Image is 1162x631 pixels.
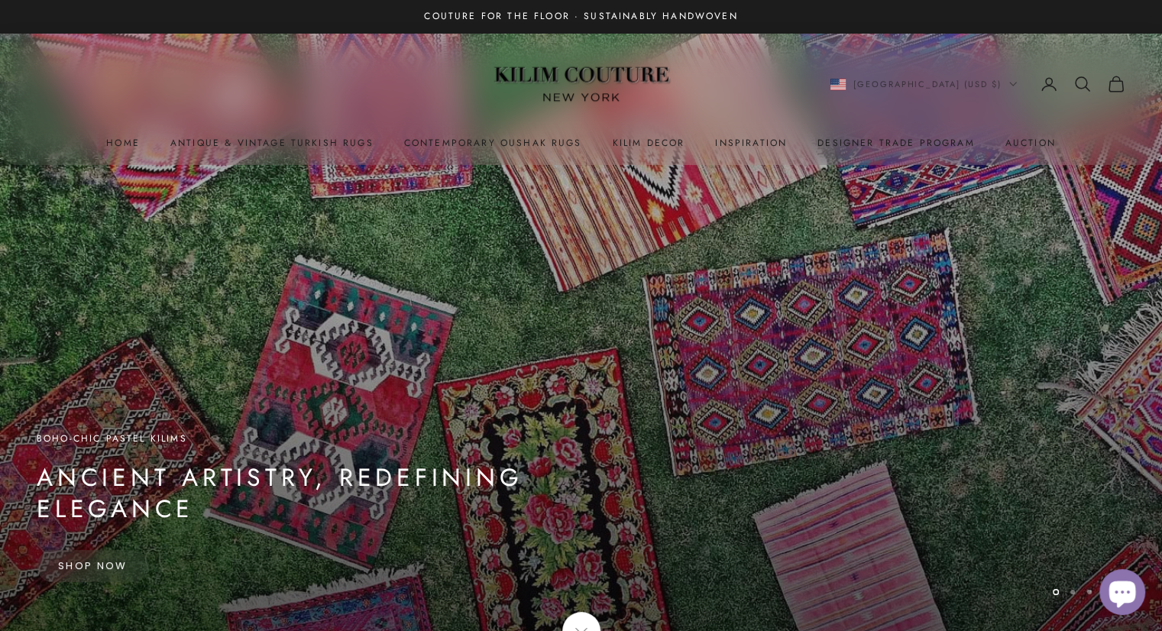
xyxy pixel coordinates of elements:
p: Couture for the Floor · Sustainably Handwoven [424,9,737,24]
summary: Kilim Decor [613,135,685,150]
p: Ancient Artistry, Redefining Elegance [37,462,633,526]
a: Contemporary Oushak Rugs [404,135,582,150]
inbox-online-store-chat: Shopify online store chat [1095,569,1150,619]
button: Change country or currency [830,77,1018,91]
nav: Primary navigation [37,135,1125,150]
a: Antique & Vintage Turkish Rugs [170,135,374,150]
a: Home [106,135,140,150]
nav: Secondary navigation [830,75,1126,93]
img: United States [830,79,846,90]
a: Designer Trade Program [817,135,975,150]
img: Logo of Kilim Couture New York [486,48,677,121]
span: [GEOGRAPHIC_DATA] (USD $) [853,77,1002,91]
p: Boho-Chic Pastel Kilims [37,431,633,446]
a: Shop Now [37,550,149,582]
a: Inspiration [715,135,787,150]
a: Auction [1005,135,1056,150]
